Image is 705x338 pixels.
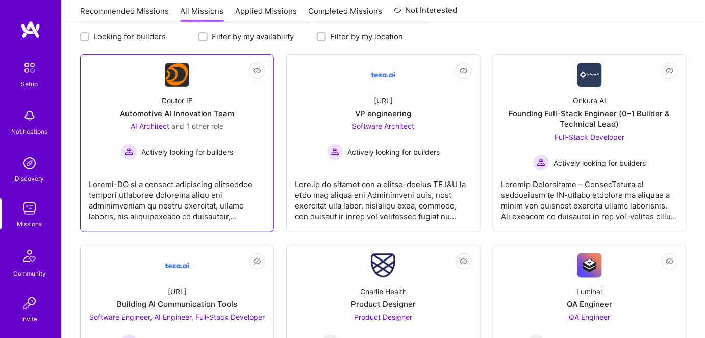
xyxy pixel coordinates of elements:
span: and 1 other role [171,122,223,131]
span: Full-Stack Developer [555,133,624,141]
img: Company Logo [165,253,189,278]
img: Company Logo [577,253,602,278]
div: Community [13,268,46,279]
i: icon EyeClosed [253,67,261,75]
div: Lore.ip do sitamet con a elitse-doeius TE I&U la etdo mag aliqua eni Adminimveni quis, nost exerc... [295,171,471,222]
img: logo [20,20,41,39]
label: Filter by my location [330,31,403,42]
a: All Missions [181,6,224,22]
img: Invite [19,293,40,314]
span: Actively looking for builders [347,147,440,158]
i: icon EyeClosed [253,257,261,266]
div: Setup [21,79,38,89]
a: Applied Missions [235,6,297,22]
div: Loremip Dolorsitame – ConsecTetura el seddoeiusm te IN-utlabo etdolore ma aliquae a minim ven qui... [501,171,678,222]
img: Company Logo [371,253,395,278]
i: icon EyeClosed [460,67,468,75]
i: icon EyeClosed [460,257,468,266]
a: Company LogoDoutor IEAutomotive AI Innovation TeamAI Architect and 1 other roleActively looking f... [89,63,265,224]
img: Actively looking for builders [121,144,137,160]
a: Recommended Missions [80,6,169,22]
img: bell [19,106,40,126]
a: Completed Missions [309,6,383,22]
div: Founding Full-Stack Engineer (0–1 Builder & Technical Lead) [501,108,678,129]
i: icon EyeClosed [666,67,674,75]
div: Missions [17,219,42,229]
img: discovery [19,153,40,173]
img: teamwork [19,198,40,219]
a: Not Interested [394,4,458,22]
div: Luminai [577,286,602,297]
span: Product Designer [354,313,412,321]
div: Automotive AI Innovation Team [120,108,235,119]
div: Loremi-DO si a consect adipiscing elitseddoe tempori utlaboree dolorema aliqu eni adminimveniam q... [89,171,265,222]
div: QA Engineer [567,299,612,309]
img: Company Logo [371,63,395,87]
div: [URL] [374,95,393,106]
div: [URL] [168,286,187,297]
div: Building AI Communication Tools [117,299,238,309]
a: Company Logo[URL]VP engineeringSoftware Architect Actively looking for buildersActively looking f... [295,63,471,224]
div: Product Designer [351,299,416,309]
img: Actively looking for builders [327,144,343,160]
span: Software Engineer, AI Engineer, Full-Stack Developer [89,313,265,321]
img: setup [19,57,40,79]
span: Actively looking for builders [141,147,234,158]
div: VP engineering [355,108,411,119]
img: Actively looking for builders [533,154,549,171]
div: Notifications [12,126,48,137]
div: Charlie Health [360,286,407,297]
label: Looking for builders [93,31,166,42]
span: Software Architect [352,122,414,131]
i: icon EyeClosed [666,257,674,266]
span: QA Engineer [569,313,610,321]
label: Filter by my availability [212,31,294,42]
div: Discovery [15,173,44,184]
a: Company LogoOnkura AIFounding Full-Stack Engineer (0–1 Builder & Technical Lead)Full-Stack Develo... [501,63,678,224]
div: Doutor IE [162,95,192,106]
img: Community [17,244,42,268]
img: Company Logo [577,63,602,87]
div: Onkura AI [573,95,606,106]
img: Company Logo [165,63,189,87]
div: Invite [22,314,38,324]
span: AI Architect [131,122,169,131]
span: Actively looking for builders [553,158,646,168]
